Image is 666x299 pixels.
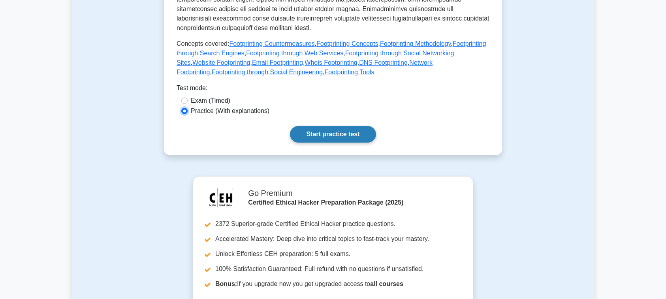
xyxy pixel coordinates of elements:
a: DNS Footprinting [359,59,408,66]
a: Footprinting through Social Engineering [212,69,323,75]
label: Practice (With explanations) [191,106,269,116]
div: Test mode: [177,83,489,96]
a: Website Footprinting [192,59,250,66]
label: Exam (Timed) [191,96,230,105]
a: Start practice test [290,126,376,143]
a: Footprinting Tools [324,69,374,75]
a: Email Footprinting [252,59,303,66]
a: Footprinting Countermeasures [229,40,314,47]
p: Concepts covered: , , , , , , , , , , , , [177,39,489,77]
a: Footprinting Methodology [380,40,451,47]
a: Footprinting Concepts [316,40,378,47]
a: Footprinting through Web Services [246,50,343,56]
a: Whois Footprinting [305,59,357,66]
